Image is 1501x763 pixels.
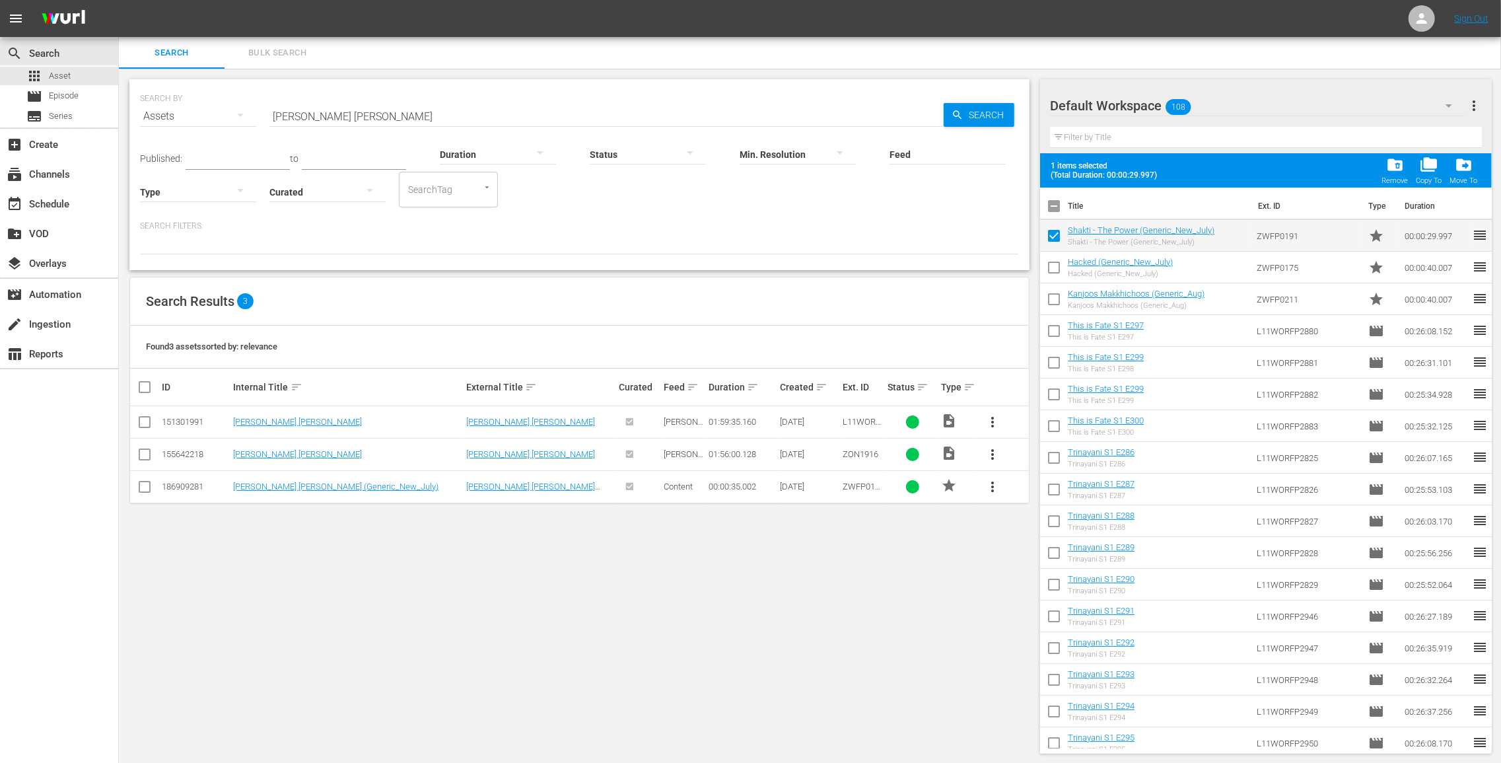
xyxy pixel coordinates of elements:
[1454,13,1488,24] a: Sign Out
[1068,650,1134,659] div: Trinayani S1 E292
[7,346,22,362] span: Reports
[1399,474,1472,505] td: 00:25:53.103
[1412,152,1446,189] button: Copy To
[1399,505,1472,537] td: 00:26:03.170
[1399,442,1472,474] td: 00:26:07.165
[26,108,42,124] span: Series
[1068,542,1134,552] a: Trinayani S1 E289
[1368,640,1384,656] span: Episode
[1446,152,1481,189] span: Move Item To Workspace
[843,417,881,437] span: L11WORFM0009
[780,449,839,459] div: [DATE]
[1472,291,1488,307] span: reorder
[7,166,22,182] span: Channels
[1446,152,1481,189] button: Move To
[1068,491,1134,500] div: Trinayani S1 E287
[1068,238,1214,246] div: Shakti - The Power (Generic_New_July)
[1251,696,1363,727] td: L11WORFP2949
[977,471,1009,503] button: more_vert
[1068,333,1144,342] div: This is Fate S1 E297
[234,482,439,491] a: [PERSON_NAME] [PERSON_NAME] (Generic_New_July)
[8,11,24,26] span: menu
[162,482,230,491] div: 186909281
[780,379,839,395] div: Created
[1368,672,1384,688] span: Episode
[162,417,230,427] div: 151301991
[7,287,22,303] span: Automation
[1068,574,1134,584] a: Trinayani S1 E290
[944,103,1014,127] button: Search
[7,137,22,153] span: Create
[1251,474,1363,505] td: L11WORFP2826
[7,316,22,332] span: Ingestion
[1368,418,1384,434] span: Episode
[1251,600,1363,632] td: L11WORFP2946
[140,153,182,164] span: Published:
[1472,703,1488,719] span: reorder
[780,482,839,491] div: [DATE]
[1368,545,1384,561] span: Episode
[664,482,693,491] span: Content
[1397,188,1476,225] th: Duration
[466,417,595,427] a: [PERSON_NAME] [PERSON_NAME]
[1368,291,1384,307] span: Promo
[747,381,759,393] span: sort
[1166,93,1191,121] span: 108
[1251,537,1363,569] td: L11WORFP2828
[917,381,928,393] span: sort
[146,342,277,351] span: Found 3 assets sorted by: relevance
[7,256,22,272] span: Overlays
[888,379,937,395] div: Status
[941,478,957,493] span: PROMO
[1399,315,1472,347] td: 00:26:08.152
[1472,639,1488,655] span: reorder
[1068,669,1134,679] a: Trinayani S1 E293
[26,89,42,104] span: Episode
[1068,416,1144,425] a: This is Fate S1 E300
[1466,90,1482,122] button: more_vert
[1051,161,1163,170] span: 1 items selected
[1416,176,1442,185] div: Copy To
[1399,347,1472,379] td: 00:26:31.101
[290,153,298,164] span: to
[481,181,493,194] button: Open
[1368,704,1384,719] span: Episode
[687,381,699,393] span: sort
[1068,618,1134,627] div: Trinayani S1 E291
[1068,606,1134,616] a: Trinayani S1 E291
[1068,713,1134,722] div: Trinayani S1 E294
[1472,227,1488,243] span: reorder
[237,293,254,309] span: 3
[1050,87,1465,124] div: Default Workspace
[1420,156,1438,174] span: folder_copy
[466,482,600,501] a: [PERSON_NAME] [PERSON_NAME] (Generic_New_July)
[1251,664,1363,696] td: L11WORFP2948
[816,381,827,393] span: sort
[1399,696,1472,727] td: 00:26:37.256
[1368,355,1384,371] span: Episode
[1068,270,1173,278] div: Hacked (Generic_New_July)
[941,413,957,429] span: Video
[1378,152,1412,189] button: Remove
[1472,354,1488,370] span: reorder
[1068,745,1134,754] div: Trinayani S1 E295
[1472,735,1488,750] span: reorder
[985,414,1001,430] span: more_vert
[843,382,884,392] div: Ext. ID
[7,46,22,61] span: Search
[709,449,777,459] div: 01:56:00.128
[127,46,217,61] span: Search
[985,447,1001,462] span: more_vert
[1472,481,1488,497] span: reorder
[7,226,22,242] span: VOD
[1368,608,1384,624] span: Episode
[49,89,79,102] span: Episode
[1472,544,1488,560] span: reorder
[1360,188,1397,225] th: Type
[1251,569,1363,600] td: L11WORFP2829
[1250,188,1361,225] th: Ext. ID
[7,196,22,212] span: Schedule
[664,417,703,456] span: [PERSON_NAME] [PERSON_NAME]
[963,103,1014,127] span: Search
[780,417,839,427] div: [DATE]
